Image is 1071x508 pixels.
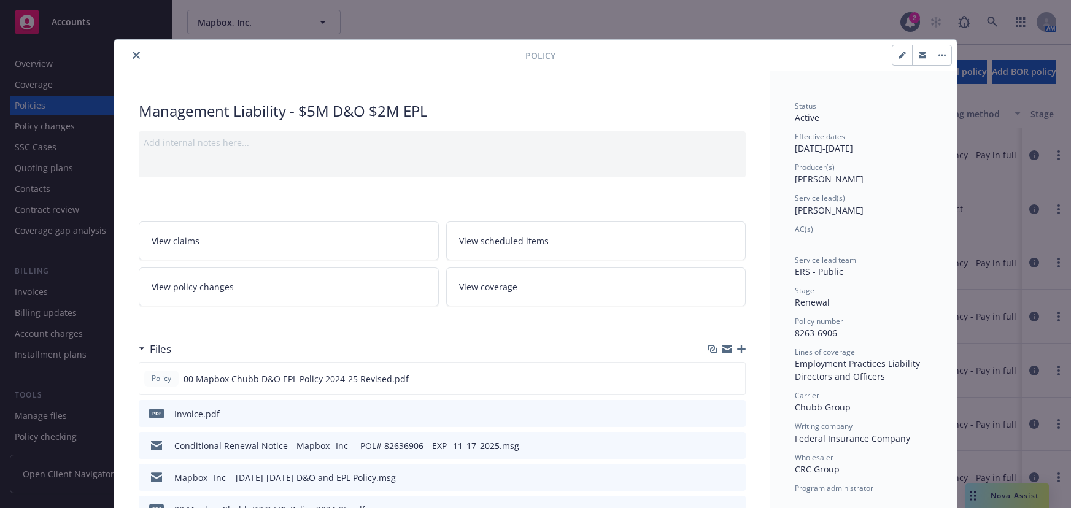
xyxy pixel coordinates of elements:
[150,341,171,357] h3: Files
[139,101,746,121] div: Management Liability - $5M D&O $2M EPL
[184,372,409,385] span: 00 Mapbox Chubb D&O EPL Policy 2024-25 Revised.pdf
[795,347,855,357] span: Lines of coverage
[795,255,856,265] span: Service lead team
[795,327,837,339] span: 8263-6906
[795,370,932,383] div: Directors and Officers
[730,407,741,420] button: preview file
[730,439,741,452] button: preview file
[795,204,864,216] span: [PERSON_NAME]
[795,494,798,506] span: -
[795,131,932,155] div: [DATE] - [DATE]
[152,280,234,293] span: View policy changes
[730,471,741,484] button: preview file
[446,221,746,260] a: View scheduled items
[795,193,845,203] span: Service lead(s)
[795,401,851,413] span: Chubb Group
[709,372,719,385] button: download file
[795,131,845,142] span: Effective dates
[174,439,519,452] div: Conditional Renewal Notice _ Mapbox_ Inc_ _ POL# 82636906 _ EXP_ 11_17_2025.msg
[174,407,220,420] div: Invoice.pdf
[795,421,853,431] span: Writing company
[795,162,835,172] span: Producer(s)
[795,463,840,475] span: CRC Group
[729,372,740,385] button: preview file
[795,266,843,277] span: ERS - Public
[710,471,720,484] button: download file
[459,234,549,247] span: View scheduled items
[129,48,144,63] button: close
[144,136,741,149] div: Add internal notes here...
[795,296,830,308] span: Renewal
[795,390,819,401] span: Carrier
[795,357,932,370] div: Employment Practices Liability
[795,452,833,463] span: Wholesaler
[149,373,174,384] span: Policy
[795,483,873,493] span: Program administrator
[795,285,814,296] span: Stage
[795,433,910,444] span: Federal Insurance Company
[710,407,720,420] button: download file
[139,221,439,260] a: View claims
[446,267,746,306] a: View coverage
[174,471,396,484] div: Mapbox_ Inc__ [DATE]-[DATE] D&O and EPL Policy.msg
[795,235,798,247] span: -
[795,316,843,326] span: Policy number
[795,173,864,185] span: [PERSON_NAME]
[139,341,171,357] div: Files
[459,280,517,293] span: View coverage
[152,234,199,247] span: View claims
[795,224,813,234] span: AC(s)
[795,101,816,111] span: Status
[795,112,819,123] span: Active
[139,267,439,306] a: View policy changes
[149,409,164,418] span: pdf
[525,49,555,62] span: Policy
[710,439,720,452] button: download file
